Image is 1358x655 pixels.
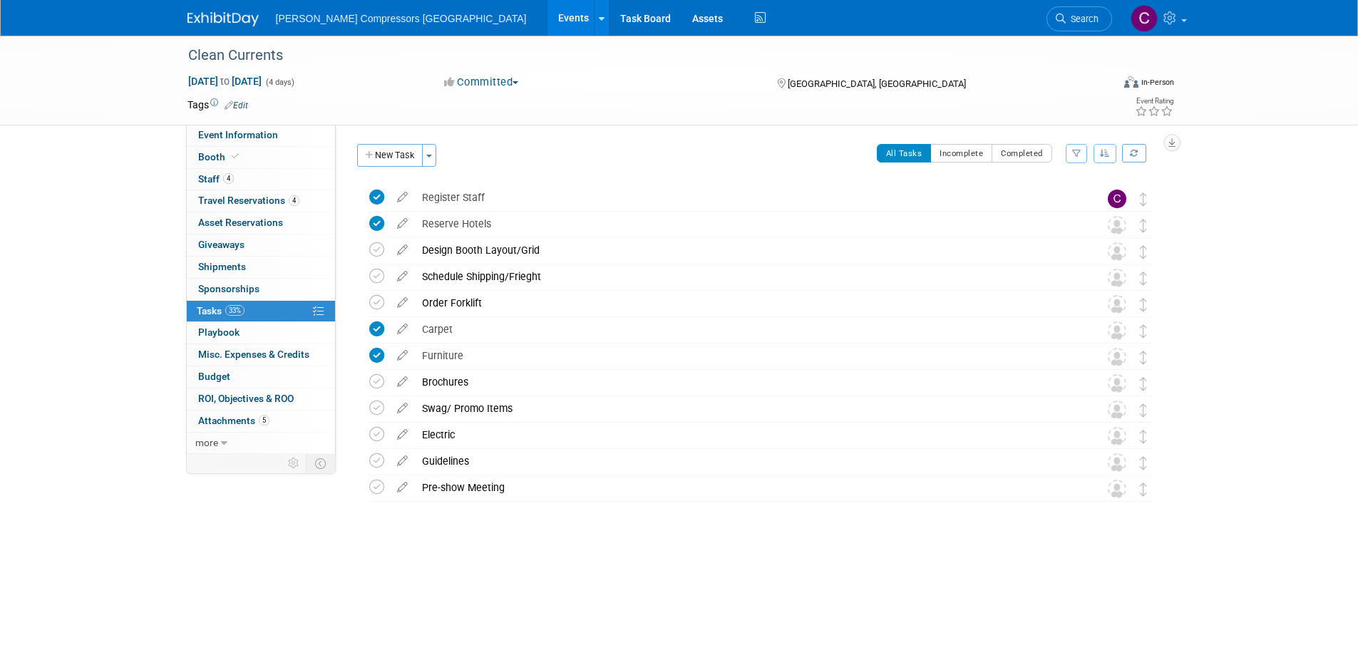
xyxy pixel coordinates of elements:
[390,481,415,494] a: edit
[390,323,415,336] a: edit
[415,423,1079,447] div: Electric
[198,195,299,206] span: Travel Reservations
[225,305,245,316] span: 33%
[1108,295,1126,314] img: Unassigned
[306,454,335,473] td: Toggle Event Tabs
[187,212,335,234] a: Asset Reservations
[439,75,524,90] button: Committed
[415,291,1079,315] div: Order Forklift
[1140,192,1147,206] i: Move task
[1108,269,1126,287] img: Unassigned
[187,411,335,432] a: Attachments5
[289,195,299,206] span: 4
[1108,427,1126,445] img: Unassigned
[187,257,335,278] a: Shipments
[1140,324,1147,338] i: Move task
[1141,77,1174,88] div: In-Person
[1108,216,1126,234] img: Unassigned
[1140,272,1147,285] i: Move task
[1066,14,1099,24] span: Search
[187,75,262,88] span: [DATE] [DATE]
[198,217,283,228] span: Asset Reservations
[1108,401,1126,419] img: Unassigned
[1108,480,1126,498] img: Unassigned
[264,78,294,87] span: (4 days)
[390,455,415,468] a: edit
[1108,453,1126,472] img: Unassigned
[183,43,1091,68] div: Clean Currents
[1140,483,1147,496] i: Move task
[1108,348,1126,366] img: Unassigned
[1140,377,1147,391] i: Move task
[415,212,1079,236] div: Reserve Hotels
[877,144,932,163] button: All Tasks
[390,402,415,415] a: edit
[232,153,239,160] i: Booth reservation complete
[187,12,259,26] img: ExhibitDay
[198,415,269,426] span: Attachments
[390,191,415,204] a: edit
[276,13,527,24] span: [PERSON_NAME] Compressors [GEOGRAPHIC_DATA]
[1108,190,1126,208] img: Crystal Wilson
[1140,298,1147,311] i: Move task
[187,433,335,454] a: more
[198,393,294,404] span: ROI, Objectives & ROO
[1108,321,1126,340] img: Unassigned
[198,283,259,294] span: Sponsorships
[992,144,1052,163] button: Completed
[390,428,415,441] a: edit
[187,125,335,146] a: Event Information
[415,238,1079,262] div: Design Booth Layout/Grid
[390,244,415,257] a: edit
[1140,351,1147,364] i: Move task
[198,326,240,338] span: Playbook
[1108,242,1126,261] img: Unassigned
[1028,74,1175,96] div: Event Format
[1046,6,1112,31] a: Search
[1140,430,1147,443] i: Move task
[223,173,234,184] span: 4
[1140,245,1147,259] i: Move task
[1140,456,1147,470] i: Move task
[788,78,966,89] span: [GEOGRAPHIC_DATA], [GEOGRAPHIC_DATA]
[415,264,1079,289] div: Schedule Shipping/Frieght
[218,76,232,87] span: to
[187,344,335,366] a: Misc. Expenses & Credits
[415,449,1079,473] div: Guidelines
[198,261,246,272] span: Shipments
[390,376,415,388] a: edit
[198,173,234,185] span: Staff
[1140,403,1147,417] i: Move task
[390,296,415,309] a: edit
[1131,5,1158,32] img: Crystal Wilson
[415,370,1079,394] div: Brochures
[357,144,423,167] button: New Task
[415,475,1079,500] div: Pre-show Meeting
[1108,374,1126,393] img: Unassigned
[197,305,245,316] span: Tasks
[195,437,218,448] span: more
[198,129,278,140] span: Event Information
[1135,98,1173,105] div: Event Rating
[187,190,335,212] a: Travel Reservations4
[1140,219,1147,232] i: Move task
[187,301,335,322] a: Tasks33%
[390,270,415,283] a: edit
[225,100,248,110] a: Edit
[187,147,335,168] a: Booth
[390,349,415,362] a: edit
[187,234,335,256] a: Giveaways
[198,239,245,250] span: Giveaways
[390,217,415,230] a: edit
[187,388,335,410] a: ROI, Objectives & ROO
[1122,144,1146,163] a: Refresh
[198,151,242,163] span: Booth
[187,98,248,112] td: Tags
[930,144,992,163] button: Incomplete
[259,415,269,426] span: 5
[415,317,1079,341] div: Carpet
[198,349,309,360] span: Misc. Expenses & Credits
[187,279,335,300] a: Sponsorships
[187,322,335,344] a: Playbook
[415,344,1079,368] div: Furniture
